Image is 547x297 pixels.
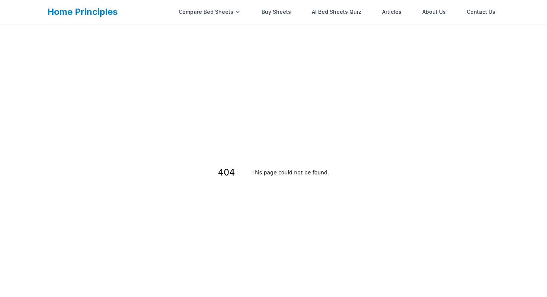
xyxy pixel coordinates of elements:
[378,4,406,19] a: Articles
[307,4,366,19] a: AI Bed Sheets Quiz
[462,4,500,19] a: Contact Us
[418,4,450,19] a: About Us
[47,6,118,17] a: Home Principles
[252,164,329,182] h2: This page could not be found.
[257,4,295,19] a: Buy Sheets
[174,4,245,19] div: Compare Bed Sheets
[218,164,244,182] h1: 404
